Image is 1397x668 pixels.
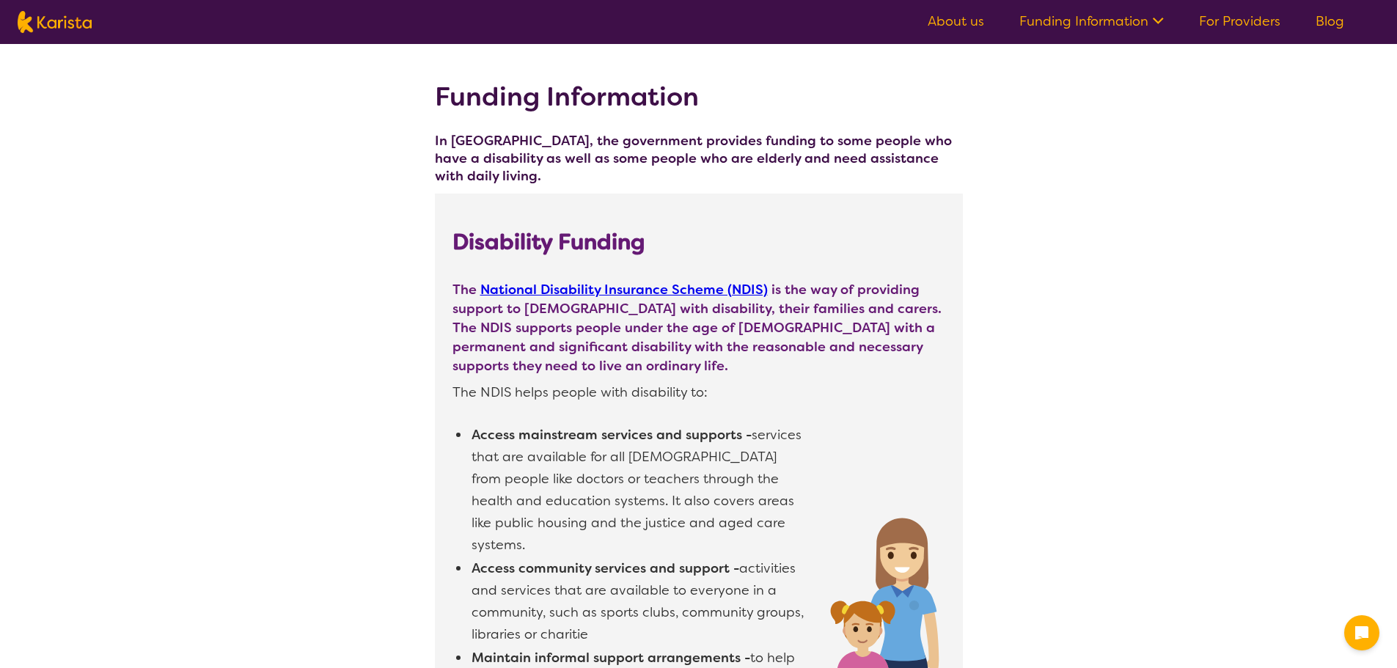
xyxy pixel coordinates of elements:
[472,649,750,667] b: Maintain informal support arrangements -
[1199,12,1280,30] a: For Providers
[452,281,942,375] b: The is the way of providing support to [DEMOGRAPHIC_DATA] with disability, their families and car...
[435,132,963,185] h4: In [GEOGRAPHIC_DATA], the government provides funding to some people who have a disability as wel...
[1019,12,1164,30] a: Funding Information
[472,559,739,577] b: Access community services and support -
[1316,12,1344,30] a: Blog
[18,11,92,33] img: Karista logo
[452,383,945,402] span: The NDIS helps people with disability to:
[435,79,963,114] h1: Funding Information
[452,229,645,255] b: Disability Funding
[470,424,807,556] li: services that are available for all [DEMOGRAPHIC_DATA] from people like doctors or teachers throu...
[472,426,752,444] b: Access mainstream services and supports -
[928,12,984,30] a: About us
[470,557,807,645] li: activities and services that are available to everyone in a community, such as sports clubs, comm...
[480,281,768,298] a: National Disability Insurance Scheme (NDIS)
